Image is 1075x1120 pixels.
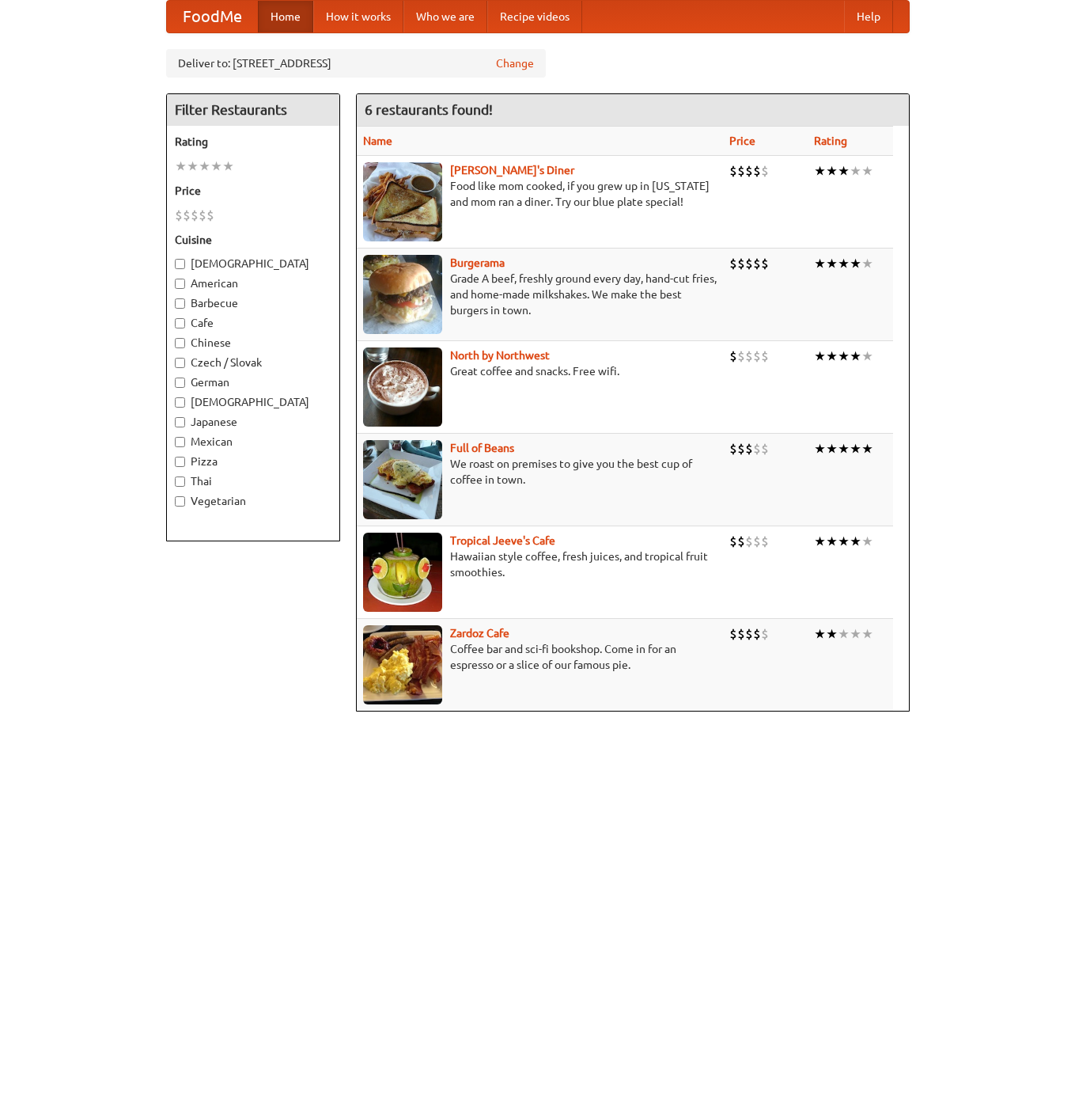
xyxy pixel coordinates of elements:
[363,178,717,210] p: Food like mom cooked, if you grew up in [US_STATE] and mom ran a diner. Try our blue plate special!
[745,255,753,272] li: $
[363,271,717,318] p: Grade A beef, freshly ground every day, hand-cut fries, and home-made milkshakes. We make the bes...
[363,347,442,427] img: north.jpg
[826,255,838,272] li: ★
[496,55,534,71] a: Change
[814,255,826,272] li: ★
[175,454,331,469] label: Pizza
[175,417,185,427] input: Japanese
[761,347,769,365] li: $
[753,440,761,457] li: $
[450,256,505,269] a: Burgerama
[175,394,331,410] label: [DEMOGRAPHIC_DATA]
[166,49,546,78] div: Deliver to: [STREET_ADDRESS]
[363,255,442,334] img: burgerama.jpg
[753,162,761,180] li: $
[826,162,838,180] li: ★
[737,255,745,272] li: $
[814,533,826,550] li: ★
[826,347,838,365] li: ★
[363,162,442,241] img: sallys.jpg
[199,207,206,224] li: $
[175,338,185,348] input: Chinese
[838,625,850,643] li: ★
[850,440,861,457] li: ★
[403,1,487,32] a: Who we are
[729,135,755,147] a: Price
[850,255,861,272] li: ★
[450,349,550,362] b: North by Northwest
[175,414,331,430] label: Japanese
[761,440,769,457] li: $
[729,162,737,180] li: $
[753,255,761,272] li: $
[737,533,745,550] li: $
[844,1,893,32] a: Help
[861,440,873,457] li: ★
[737,625,745,643] li: $
[175,318,185,328] input: Cafe
[826,533,838,550] li: ★
[175,358,185,368] input: Czech / Slovak
[175,207,183,224] li: $
[761,162,769,180] li: $
[175,279,185,289] input: American
[814,347,826,365] li: ★
[365,102,493,117] ng-pluralize: 6 restaurants found!
[210,158,222,175] li: ★
[175,259,185,269] input: [DEMOGRAPHIC_DATA]
[838,440,850,457] li: ★
[850,533,861,550] li: ★
[838,255,850,272] li: ★
[729,440,737,457] li: $
[175,434,331,450] label: Mexican
[737,162,745,180] li: $
[838,533,850,550] li: ★
[175,397,185,408] input: [DEMOGRAPHIC_DATA]
[487,1,582,32] a: Recipe videos
[850,625,861,643] li: ★
[745,440,753,457] li: $
[861,255,873,272] li: ★
[167,94,339,126] h4: Filter Restaurants
[175,134,331,150] h5: Rating
[814,162,826,180] li: ★
[175,298,185,309] input: Barbecue
[450,534,555,547] a: Tropical Jeeve's Cafe
[175,476,185,487] input: Thai
[814,625,826,643] li: ★
[175,437,185,447] input: Mexican
[761,625,769,643] li: $
[175,183,331,199] h5: Price
[450,627,509,640] a: Zardoz Cafe
[838,162,850,180] li: ★
[175,473,331,489] label: Thai
[761,255,769,272] li: $
[187,158,199,175] li: ★
[199,158,210,175] li: ★
[850,162,861,180] li: ★
[191,207,199,224] li: $
[450,164,574,177] a: [PERSON_NAME]'s Diner
[363,363,717,379] p: Great coffee and snacks. Free wifi.
[175,295,331,311] label: Barbecue
[313,1,403,32] a: How it works
[745,625,753,643] li: $
[861,162,873,180] li: ★
[175,335,331,351] label: Chinese
[183,207,191,224] li: $
[450,442,514,454] b: Full of Beans
[861,533,873,550] li: ★
[814,135,847,147] a: Rating
[175,374,331,390] label: German
[850,347,861,365] li: ★
[838,347,850,365] li: ★
[729,255,737,272] li: $
[363,135,392,147] a: Name
[861,625,873,643] li: ★
[363,625,442,704] img: zardoz.jpg
[826,625,838,643] li: ★
[729,625,737,643] li: $
[175,378,185,388] input: German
